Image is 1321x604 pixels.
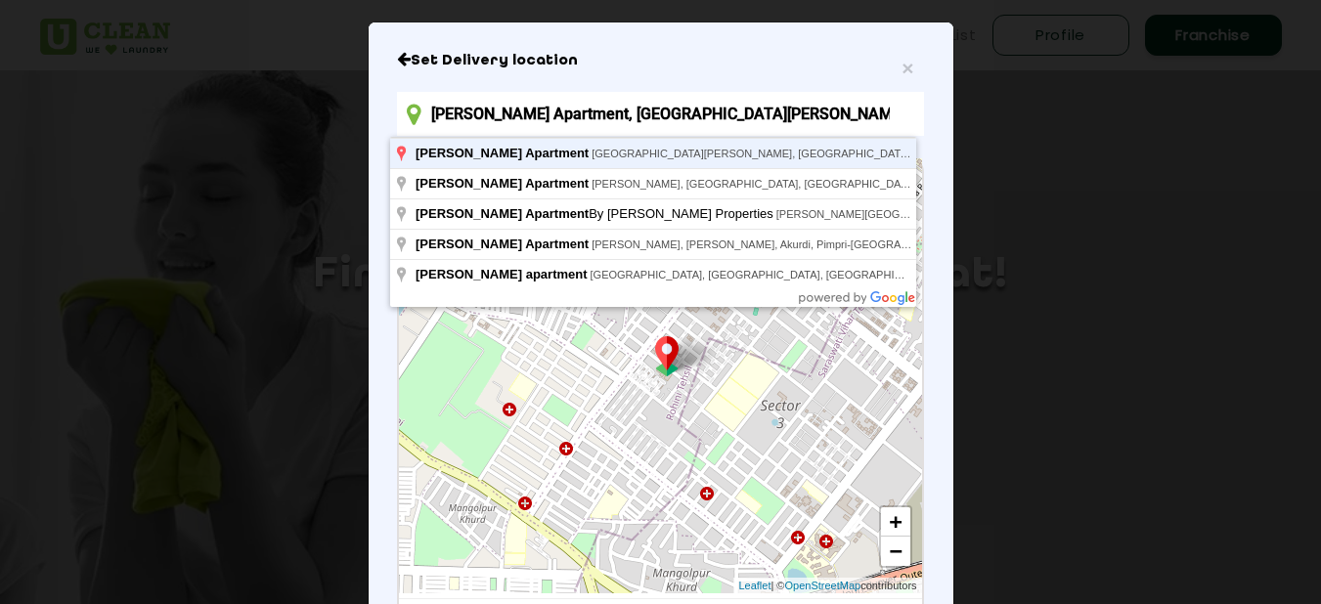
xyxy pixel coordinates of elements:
button: Close [902,58,913,78]
span: [PERSON_NAME] apartment [416,267,588,281]
span: By [PERSON_NAME] Properties [416,206,776,221]
span: [PERSON_NAME] Apartment [416,237,589,251]
span: [PERSON_NAME], [GEOGRAPHIC_DATA], [GEOGRAPHIC_DATA], [GEOGRAPHIC_DATA], [GEOGRAPHIC_DATA] [592,178,1152,190]
a: Leaflet [738,578,771,594]
span: [PERSON_NAME] Apartment [416,206,589,221]
a: Zoom in [881,507,910,537]
span: [PERSON_NAME] Apartment [416,146,589,160]
span: [PERSON_NAME], [PERSON_NAME], Akurdi, Pimpri-[GEOGRAPHIC_DATA], [GEOGRAPHIC_DATA], [GEOGRAPHIC_DATA] [592,238,1198,250]
a: OpenStreetMap [784,578,860,594]
span: [PERSON_NAME] Apartment [416,176,589,191]
input: Enter location [397,92,923,136]
div: | © contributors [733,578,921,594]
span: [GEOGRAPHIC_DATA], [GEOGRAPHIC_DATA], [GEOGRAPHIC_DATA] [591,269,939,280]
h6: Close [397,51,923,70]
span: × [902,57,913,79]
a: Zoom out [881,537,910,566]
